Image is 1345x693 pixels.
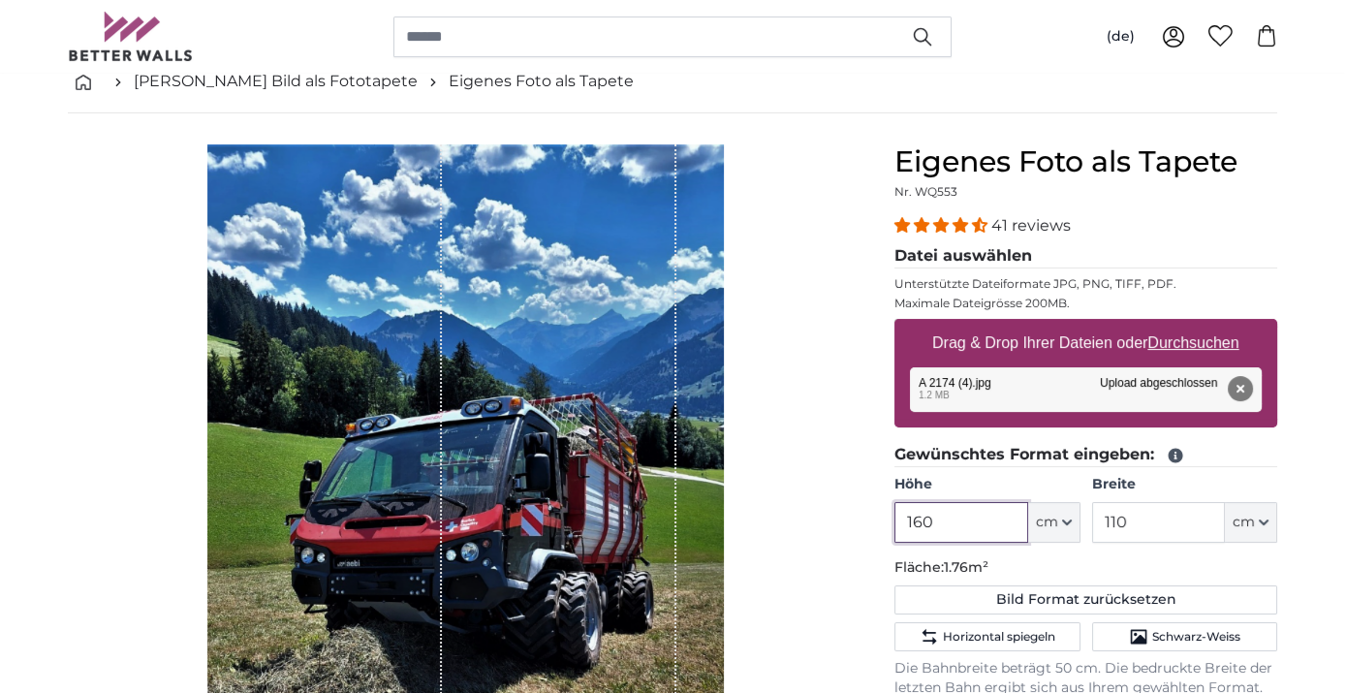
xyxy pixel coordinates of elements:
[894,622,1079,651] button: Horizontal spiegeln
[1036,513,1058,532] span: cm
[894,184,957,199] span: Nr. WQ553
[1091,19,1150,54] button: (de)
[894,276,1277,292] p: Unterstützte Dateiformate JPG, PNG, TIFF, PDF.
[894,585,1277,614] button: Bild Format zurücksetzen
[1028,502,1080,543] button: cm
[894,475,1079,494] label: Höhe
[894,296,1277,311] p: Maximale Dateigrösse 200MB.
[1152,629,1240,645] span: Schwarz-Weiss
[924,324,1247,362] label: Drag & Drop Ihrer Dateien oder
[894,558,1277,578] p: Fläche:
[1225,502,1277,543] button: cm
[134,70,418,93] a: [PERSON_NAME] Bild als Fototapete
[894,244,1277,268] legend: Datei auswählen
[1233,513,1255,532] span: cm
[1092,475,1277,494] label: Breite
[68,12,194,61] img: Betterwalls
[944,558,988,576] span: 1.76m²
[68,50,1277,113] nav: breadcrumbs
[991,216,1071,235] span: 41 reviews
[943,629,1055,645] span: Horizontal spiegeln
[449,70,634,93] a: Eigenes Foto als Tapete
[894,144,1277,179] h1: Eigenes Foto als Tapete
[1092,622,1277,651] button: Schwarz-Weiss
[1148,334,1239,351] u: Durchsuchen
[894,443,1277,467] legend: Gewünschtes Format eingeben:
[894,216,991,235] span: 4.39 stars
